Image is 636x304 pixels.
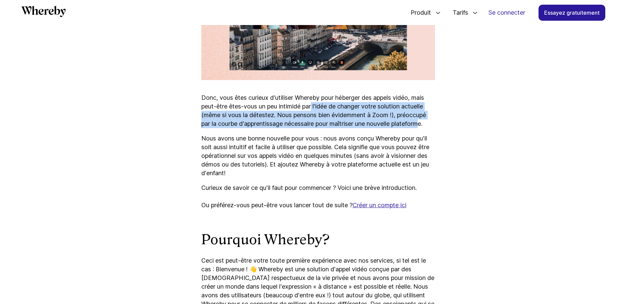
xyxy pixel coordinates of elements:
[201,184,417,191] font: Curieux de savoir ce qu'il faut pour commencer ? Voici une brève introduction.
[488,9,525,16] font: Se connecter
[539,5,605,21] a: Essayez gratuitement
[411,9,431,16] font: Produit
[21,6,66,17] svg: Par lequel
[353,202,406,209] a: Créer un compte ici
[544,9,600,16] font: Essayez gratuitement
[201,135,429,177] font: Nous avons une bonne nouvelle pour vous : nous avons conçu Whereby pour qu'il soit aussi intuitif...
[201,232,330,248] font: Pourquoi Whereby?
[201,94,426,127] font: Donc, vous êtes curieux d'utiliser Whereby pour héberger des appels vidéo, mais peut-être êtes-vo...
[21,6,66,19] a: Par lequel
[201,202,353,209] font: Ou préférez-vous peut-être vous lancer tout de suite ?
[453,9,468,16] font: Tarifs
[483,5,531,20] a: Se connecter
